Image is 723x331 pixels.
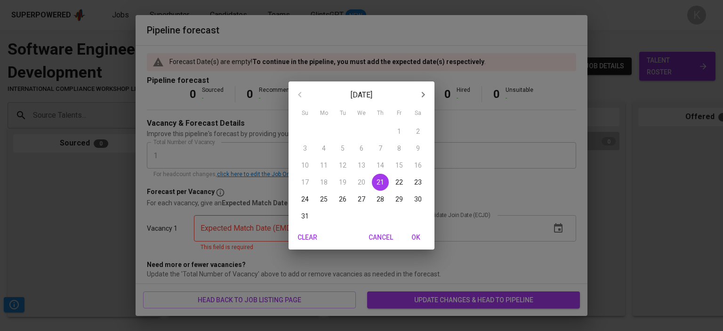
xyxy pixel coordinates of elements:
button: 23 [410,174,426,191]
button: 30 [410,191,426,208]
span: Fr [391,109,408,118]
p: 25 [320,194,328,204]
button: 27 [353,191,370,208]
button: OK [401,229,431,246]
button: 26 [334,191,351,208]
button: 28 [372,191,389,208]
button: 24 [297,191,313,208]
button: Cancel [365,229,397,246]
span: Tu [334,109,351,118]
button: 29 [391,191,408,208]
span: Mo [315,109,332,118]
p: 21 [377,178,384,187]
p: 28 [377,194,384,204]
button: 31 [297,208,313,225]
span: Su [297,109,313,118]
span: We [353,109,370,118]
span: OK [404,232,427,243]
p: 23 [414,178,422,187]
button: Clear [292,229,322,246]
button: 21 [372,174,389,191]
p: [DATE] [311,89,412,101]
p: 27 [358,194,365,204]
p: 29 [395,194,403,204]
span: Cancel [369,232,393,243]
button: 22 [391,174,408,191]
p: 31 [301,211,309,221]
span: Clear [296,232,319,243]
p: 22 [395,178,403,187]
p: 26 [339,194,346,204]
span: Th [372,109,389,118]
p: 30 [414,194,422,204]
p: 24 [301,194,309,204]
span: Sa [410,109,426,118]
button: 25 [315,191,332,208]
